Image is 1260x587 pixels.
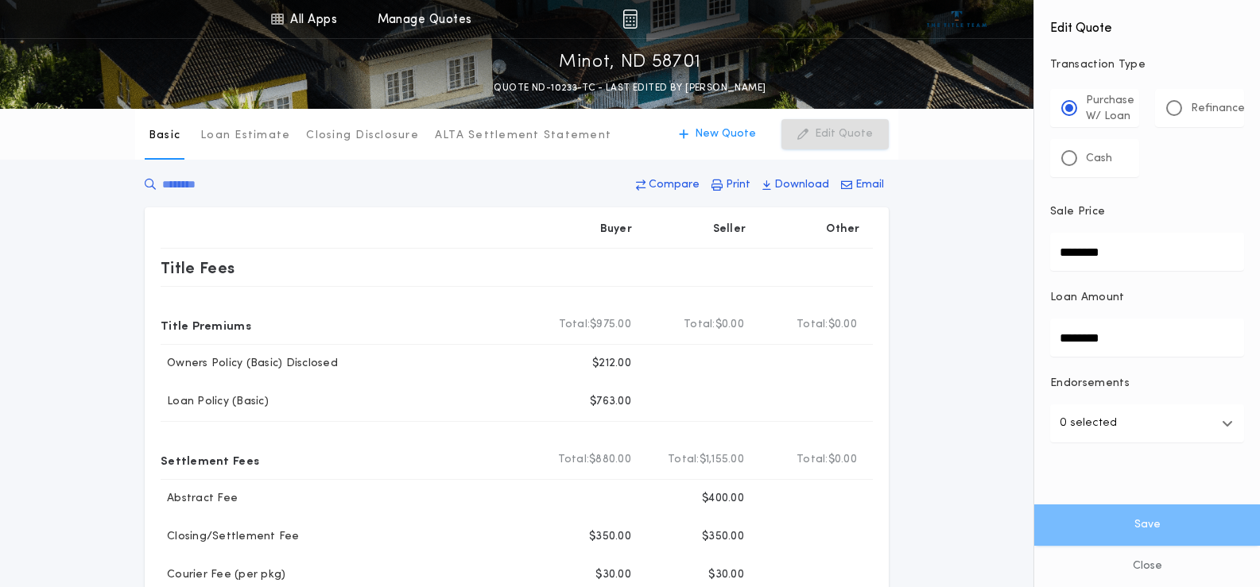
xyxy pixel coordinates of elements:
p: Minot, ND 58701 [559,50,701,75]
button: Compare [631,171,704,199]
p: Title Premiums [161,312,251,338]
p: Other [827,222,860,238]
p: Basic [149,128,180,144]
p: $350.00 [702,529,744,545]
input: Loan Amount [1050,319,1244,357]
p: Loan Estimate [200,128,290,144]
b: Total: [797,452,828,468]
button: Download [758,171,834,199]
p: ALTA Settlement Statement [435,128,611,144]
p: Buyer [600,222,632,238]
b: Total: [797,317,828,333]
p: Abstract Fee [161,491,238,507]
p: Endorsements [1050,376,1244,392]
p: Sale Price [1050,204,1105,220]
img: img [622,10,638,29]
p: Closing Disclosure [306,128,419,144]
p: New Quote [695,126,756,142]
span: $0.00 [828,317,857,333]
button: Email [836,171,889,199]
button: 0 selected [1050,404,1244,442]
p: $763.00 [590,394,631,410]
b: Total: [684,317,715,333]
p: Seller [713,222,746,238]
h4: Edit Quote [1050,10,1244,38]
p: $30.00 [595,567,631,583]
p: Loan Policy (Basic) [161,394,269,410]
p: Edit Quote [815,126,873,142]
p: Print [726,177,750,193]
p: Owners Policy (Basic) Disclosed [161,356,338,372]
span: $0.00 [828,452,857,468]
p: Purchase W/ Loan [1086,93,1134,125]
b: Total: [558,452,590,468]
p: Loan Amount [1050,290,1125,306]
button: New Quote [663,119,772,149]
b: Total: [668,452,700,468]
span: $0.00 [715,317,744,333]
p: QUOTE ND-10233-TC - LAST EDITED BY [PERSON_NAME] [494,80,766,96]
p: Compare [649,177,700,193]
p: Settlement Fees [161,447,259,473]
input: Sale Price [1050,233,1244,271]
p: Download [774,177,829,193]
p: Title Fees [161,255,235,280]
button: Print [707,171,755,199]
p: 0 selected [1060,414,1117,433]
span: $880.00 [589,452,631,468]
p: Closing/Settlement Fee [161,529,300,545]
button: Save [1034,504,1260,546]
p: $400.00 [702,491,744,507]
p: Courier Fee (per pkg) [161,567,285,583]
p: $350.00 [589,529,631,545]
span: $975.00 [590,317,631,333]
span: $1,155.00 [700,452,744,468]
b: Total: [559,317,591,333]
p: Cash [1086,151,1112,167]
img: vs-icon [927,11,987,27]
p: Transaction Type [1050,57,1244,73]
p: Refinance [1191,101,1245,117]
button: Close [1034,546,1260,587]
button: Edit Quote [781,119,889,149]
p: $30.00 [708,567,744,583]
p: Email [855,177,884,193]
p: $212.00 [592,356,631,372]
